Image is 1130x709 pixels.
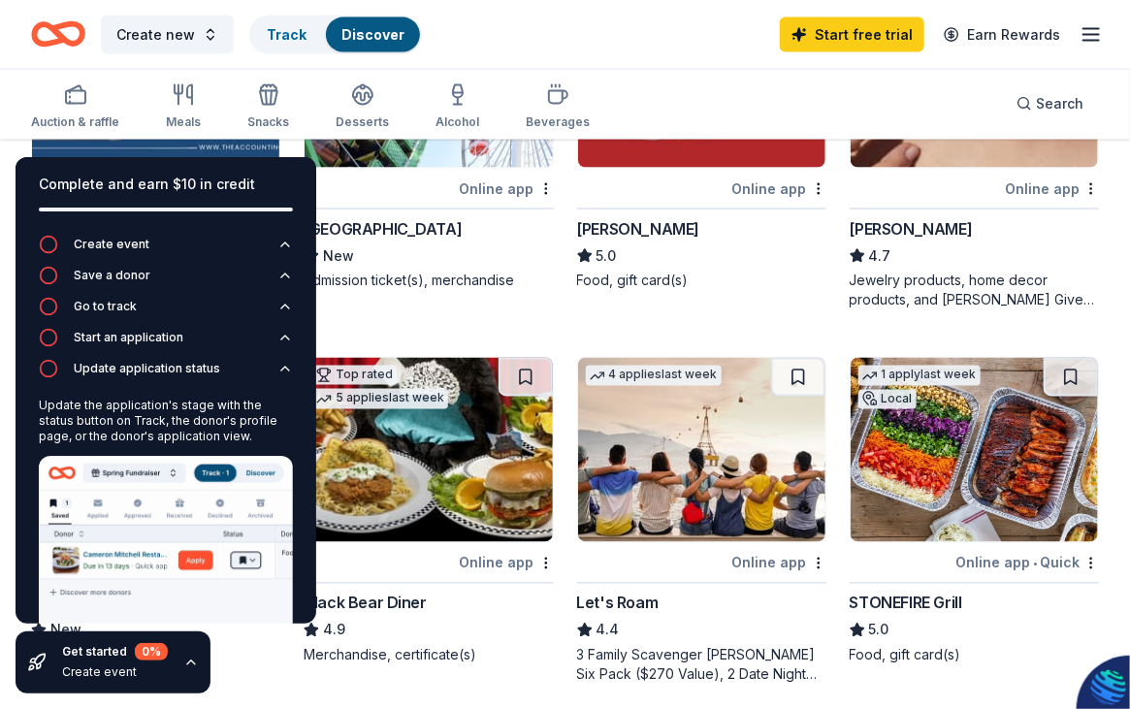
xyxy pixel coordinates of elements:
[850,592,962,615] div: STONEFIRE Grill
[858,390,917,409] div: Local
[460,177,554,201] div: Online app
[850,357,1099,665] a: Image for STONEFIRE Grill1 applylast weekLocalOnline app•QuickSTONEFIRE Grill5.0Food, gift card(s)
[955,551,1099,575] div: Online app Quick
[74,330,183,345] div: Start an application
[1005,177,1099,201] div: Online app
[74,299,137,314] div: Go to track
[597,244,617,268] span: 5.0
[850,272,1099,310] div: Jewelry products, home decor products, and [PERSON_NAME] Gives Back event in-store or online (or ...
[850,217,973,241] div: [PERSON_NAME]
[39,173,293,196] div: Complete and earn $10 in credit
[312,366,397,385] div: Top rated
[323,244,354,268] span: New
[577,272,826,291] div: Food, gift card(s)
[31,76,119,140] button: Auction & raffle
[858,366,981,386] div: 1 apply last week
[247,76,289,140] button: Snacks
[135,643,168,661] div: 0 %
[31,114,119,130] div: Auction & raffle
[341,26,404,43] a: Discover
[39,235,293,266] button: Create event
[116,23,195,47] span: Create new
[586,366,722,386] div: 4 applies last week
[31,12,85,57] a: Home
[62,664,168,680] div: Create event
[597,619,620,642] span: 4.4
[578,358,825,542] img: Image for Let's Roam
[101,16,234,54] button: Create new
[166,114,201,130] div: Meals
[39,297,293,328] button: Go to track
[74,268,150,283] div: Save a donor
[1001,84,1099,123] button: Search
[780,17,924,52] a: Start free trial
[74,237,149,252] div: Create event
[1036,92,1083,115] span: Search
[74,361,220,376] div: Update application status
[869,619,889,642] span: 5.0
[267,26,307,43] a: Track
[436,114,479,130] div: Alcohol
[304,357,553,665] a: Image for Black Bear DinerTop rated5 applieslast weekOnline appBlack Bear Diner4.9Merchandise, ce...
[336,76,389,140] button: Desserts
[304,217,462,241] div: [GEOGRAPHIC_DATA]
[732,551,826,575] div: Online app
[39,328,293,359] button: Start an application
[850,646,1099,665] div: Food, gift card(s)
[39,359,293,390] button: Update application status
[39,456,293,660] img: Update
[323,619,345,642] span: 4.9
[577,357,826,685] a: Image for Let's Roam4 applieslast weekOnline appLet's Roam4.43 Family Scavenger [PERSON_NAME] Six...
[39,390,293,675] div: Update application status
[39,266,293,297] button: Save a donor
[577,646,826,685] div: 3 Family Scavenger [PERSON_NAME] Six Pack ($270 Value), 2 Date Night Scavenger [PERSON_NAME] Two ...
[62,643,168,661] div: Get started
[732,177,826,201] div: Online app
[305,358,552,542] img: Image for Black Bear Diner
[436,76,479,140] button: Alcohol
[1033,556,1037,571] span: •
[577,217,700,241] div: [PERSON_NAME]
[247,114,289,130] div: Snacks
[460,551,554,575] div: Online app
[304,592,427,615] div: Black Bear Diner
[39,398,293,444] div: Update the application's stage with the status button on Track, the donor's profile page, or the ...
[166,76,201,140] button: Meals
[312,389,448,409] div: 5 applies last week
[932,17,1072,52] a: Earn Rewards
[526,76,590,140] button: Beverages
[577,592,659,615] div: Let's Roam
[249,16,422,54] button: TrackDiscover
[851,358,1098,542] img: Image for STONEFIRE Grill
[304,646,553,665] div: Merchandise, certificate(s)
[304,272,553,291] div: Admission ticket(s), merchandise
[526,114,590,130] div: Beverages
[336,114,389,130] div: Desserts
[869,244,891,268] span: 4.7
